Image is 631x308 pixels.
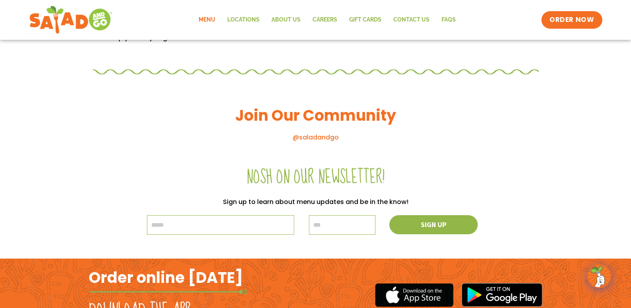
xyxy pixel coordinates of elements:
nav: Menu [193,11,462,29]
a: About Us [266,11,307,29]
a: ORDER NOW [541,11,602,29]
span: Sign up [421,221,446,228]
button: Sign up [389,215,478,234]
img: new-SAG-logo-768×292 [29,4,113,36]
a: Contact Us [387,11,436,29]
img: wpChatIcon [588,265,610,287]
a: @saladandgo [293,133,339,142]
span: ORDER NOW [549,15,594,25]
h3: Join Our Community [93,106,539,125]
a: Locations [221,11,266,29]
a: FAQs [436,11,462,29]
p: Sign up to learn about menu updates and be in the know! [93,196,539,207]
img: appstore [375,282,453,308]
h2: Order online [DATE] [89,268,243,287]
a: Menu [193,11,221,29]
a: Careers [307,11,343,29]
a: GIFT CARDS [343,11,387,29]
h2: Nosh on our newsletter! [93,166,539,188]
img: fork [89,290,248,294]
img: google_play [461,283,543,307]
